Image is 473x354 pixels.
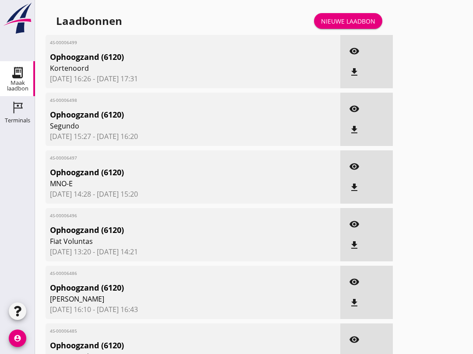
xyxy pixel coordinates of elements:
[349,240,360,250] i: file_download
[50,155,288,161] span: 4S-00006497
[349,67,360,77] i: file_download
[50,328,288,334] span: 4S-00006485
[50,304,336,315] span: [DATE] 16:10 - [DATE] 16:43
[2,2,33,35] img: logo-small.a267ee39.svg
[349,125,360,135] i: file_download
[9,330,26,347] i: account_circle
[50,63,288,73] span: Kortenoord
[50,39,288,46] span: 4S-00006499
[349,219,360,229] i: visibility
[50,73,336,84] span: [DATE] 16:26 - [DATE] 17:31
[50,51,288,63] span: Ophoogzand (6120)
[349,104,360,114] i: visibility
[5,118,30,123] div: Terminals
[50,109,288,121] span: Ophoogzand (6120)
[50,121,288,131] span: Segundo
[349,46,360,56] i: visibility
[50,97,288,104] span: 4S-00006498
[50,236,288,246] span: Fiat Voluntas
[50,131,336,142] span: [DATE] 15:27 - [DATE] 16:20
[349,161,360,172] i: visibility
[349,182,360,193] i: file_download
[50,294,288,304] span: [PERSON_NAME]
[50,178,288,189] span: MNO-E
[50,167,288,178] span: Ophoogzand (6120)
[321,17,375,26] div: Nieuwe laadbon
[50,224,288,236] span: Ophoogzand (6120)
[50,340,288,351] span: Ophoogzand (6120)
[50,189,336,199] span: [DATE] 14:28 - [DATE] 15:20
[349,334,360,345] i: visibility
[50,246,336,257] span: [DATE] 13:20 - [DATE] 14:21
[349,298,360,308] i: file_download
[56,14,122,28] div: Laadbonnen
[349,277,360,287] i: visibility
[50,282,288,294] span: Ophoogzand (6120)
[50,212,288,219] span: 4S-00006496
[50,270,288,277] span: 4S-00006486
[314,13,382,29] a: Nieuwe laadbon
